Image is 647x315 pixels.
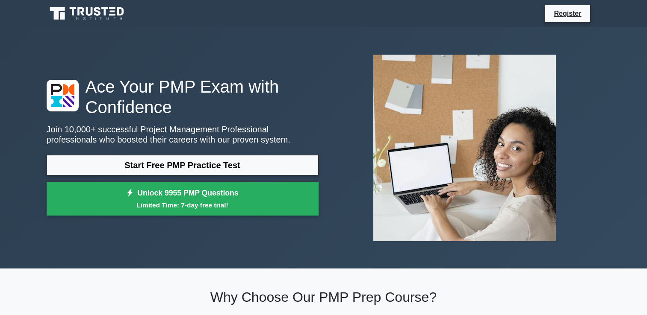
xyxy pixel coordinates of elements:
[47,76,319,117] h1: Ace Your PMP Exam with Confidence
[47,155,319,175] a: Start Free PMP Practice Test
[47,289,601,305] h2: Why Choose Our PMP Prep Course?
[57,200,308,210] small: Limited Time: 7-day free trial!
[47,124,319,145] p: Join 10,000+ successful Project Management Professional professionals who boosted their careers w...
[549,8,586,19] a: Register
[47,182,319,216] a: Unlock 9955 PMP QuestionsLimited Time: 7-day free trial!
